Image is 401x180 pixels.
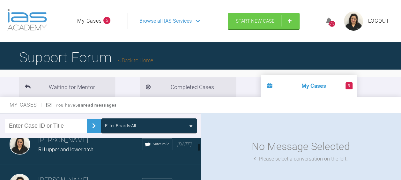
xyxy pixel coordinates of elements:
div: 616 [329,21,335,27]
img: logo-light.3e3ef733.png [7,9,47,31]
li: Waiting for Mentor [19,77,115,97]
a: My Cases [77,17,102,25]
span: SureSmile [153,141,169,147]
div: Filter Boards: All [105,122,136,129]
span: RH upper and lower arch [38,146,93,153]
a: Start New Case [228,13,300,29]
h1: Support Forum [19,46,153,69]
span: [DATE] [177,141,192,147]
input: Enter Case ID or Title [5,119,87,133]
h3: [PERSON_NAME] [38,135,142,146]
li: My Cases [261,75,357,97]
img: chevronRight.28bd32b0.svg [89,121,99,131]
li: Completed Cases [140,77,236,97]
span: Start New Case [236,18,275,24]
div: Please select a conversation on the left. [254,155,348,163]
span: 5 [103,17,110,24]
img: Swati Anand [10,134,30,154]
strong: 5 unread messages [75,103,117,108]
span: Browse all IAS Services [139,17,192,25]
img: profile.png [344,11,363,31]
span: My Cases [10,102,42,108]
a: Back to Home [118,57,153,64]
div: No Message Selected [252,139,350,155]
a: Logout [368,17,390,25]
span: 5 [345,82,353,89]
span: You have [56,103,117,108]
